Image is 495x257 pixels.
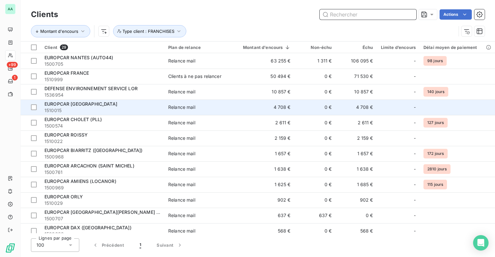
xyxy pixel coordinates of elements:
span: - [414,58,416,64]
span: - [414,119,416,126]
span: - [414,166,416,172]
span: 1536954 [44,92,160,98]
td: 0 € [336,208,377,223]
div: Non-échu [298,45,332,50]
td: 902 € [231,192,295,208]
span: EUROPCAR FRANCE [44,70,89,76]
td: 568 € [231,223,295,239]
td: 2 159 € [336,130,377,146]
button: Actions [440,9,472,20]
span: - [414,228,416,234]
div: Plan de relance [168,45,228,50]
span: EUROPCAR ROISSY [44,132,88,138]
td: 902 € [336,192,377,208]
td: 0 € [295,177,336,192]
span: 115 jours [423,180,447,189]
td: 637 € [231,208,295,223]
div: AA [5,4,15,14]
img: Logo LeanPay [5,243,15,253]
td: 1 657 € [336,146,377,161]
span: 1 [12,75,18,81]
td: 63 255 € [231,53,295,69]
span: DEFENSE ENVIRONNEMENT SERVICE LOR [44,86,138,91]
div: Montant d'encours [235,45,291,50]
span: - [414,89,416,95]
div: Limite d’encours [381,45,416,50]
td: 0 € [295,223,336,239]
td: 10 857 € [231,84,295,100]
div: Relance mail [168,89,195,95]
td: 2 611 € [336,115,377,130]
div: Relance mail [168,135,195,141]
span: 1500761 [44,169,160,176]
span: 29 [60,44,68,50]
input: Rechercher [320,9,416,20]
td: 0 € [295,130,336,146]
span: Client [44,45,57,50]
td: 1 311 € [295,53,336,69]
span: - [414,181,416,188]
span: 98 jours [423,56,447,66]
span: EUROPCAR NANTES (AUTO44) [44,55,113,60]
td: 0 € [295,100,336,115]
span: Type client : FRANCHISES [122,29,174,34]
td: 0 € [295,115,336,130]
td: 2 159 € [231,130,295,146]
span: 1 [140,242,141,248]
td: 50 494 € [231,69,295,84]
span: 2810 jours [423,164,451,174]
span: - [414,212,416,219]
span: 1500968 [44,154,160,160]
div: Échu [340,45,373,50]
span: EUROPCAR BIARRITZ ([GEOGRAPHIC_DATA]) [44,148,143,153]
td: 1 657 € [231,146,295,161]
div: Relance mail [168,104,195,110]
td: 1 685 € [336,177,377,192]
span: EUROPCAR CHOLET (PLL) [44,117,102,122]
td: 4 708 € [231,100,295,115]
div: Délai moyen de paiement [423,45,492,50]
span: EUROPCAR DAX ([GEOGRAPHIC_DATA]) [44,225,131,230]
button: 1 [132,238,149,252]
span: 127 jours [423,118,448,128]
span: 140 jours [423,87,448,97]
td: 568 € [336,223,377,239]
td: 0 € [295,161,336,177]
td: 1 625 € [231,177,295,192]
span: EUROPCAR ARCACHON (SAINT MICHEL) [44,163,134,168]
div: Open Intercom Messenger [473,235,489,251]
span: - [414,73,416,80]
div: Relance mail [168,150,195,157]
td: 1 638 € [231,161,295,177]
td: 106 095 € [336,53,377,69]
span: 1500707 [44,215,160,222]
span: 172 jours [423,149,448,158]
div: Relance mail [168,197,195,203]
span: - [414,197,416,203]
span: 1510029 [44,200,160,206]
td: 10 857 € [336,84,377,100]
span: - [414,150,416,157]
span: Montant d'encours [40,29,78,34]
span: 1500705 [44,61,160,67]
span: 1510999 [44,76,160,83]
span: 1500688 [44,231,160,237]
td: 637 € [295,208,336,223]
span: 1510022 [44,138,160,145]
td: 1 638 € [336,161,377,177]
button: Suivant [149,238,191,252]
div: Relance mail [168,119,195,126]
span: EUROPCAR ORLY [44,194,83,199]
div: Relance mail [168,181,195,188]
span: 1510015 [44,107,160,114]
button: Type client : FRANCHISES [113,25,186,37]
span: +99 [7,62,18,68]
button: Précédent [84,238,132,252]
span: EUROPCAR [GEOGRAPHIC_DATA][PERSON_NAME] - AUTO44 [44,209,179,215]
span: - [414,104,416,110]
div: Relance mail [168,58,195,64]
div: Relance mail [168,166,195,172]
span: EUROPCAR [GEOGRAPHIC_DATA] [44,101,117,107]
td: 0 € [295,84,336,100]
td: 2 611 € [231,115,295,130]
